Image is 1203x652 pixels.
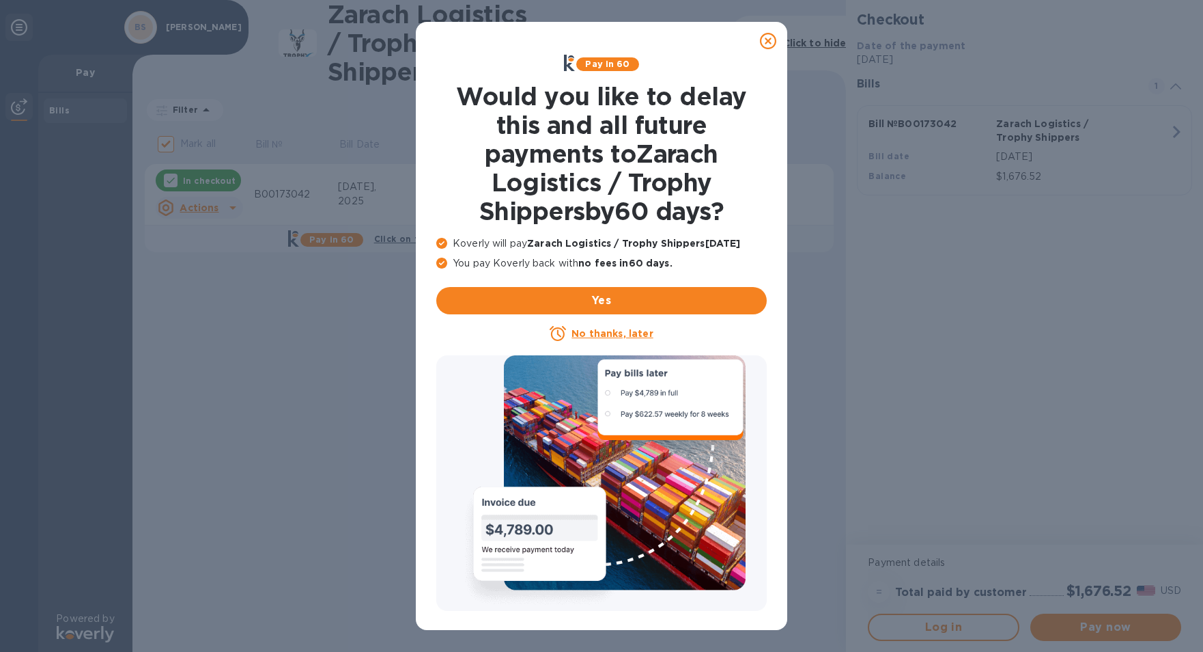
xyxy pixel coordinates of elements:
[585,59,629,69] b: Pay in 60
[436,236,767,251] p: Koverly will pay
[447,293,756,309] span: Yes
[578,258,672,269] b: no fees in 60 days .
[436,256,767,271] p: You pay Koverly back with
[527,238,740,249] b: Zarach Logistics / Trophy Shippers [DATE]
[436,82,767,226] h1: Would you like to delay this and all future payments to Zarach Logistics / Trophy Shippers by 60 ...
[571,328,653,339] u: No thanks, later
[436,287,767,314] button: Yes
